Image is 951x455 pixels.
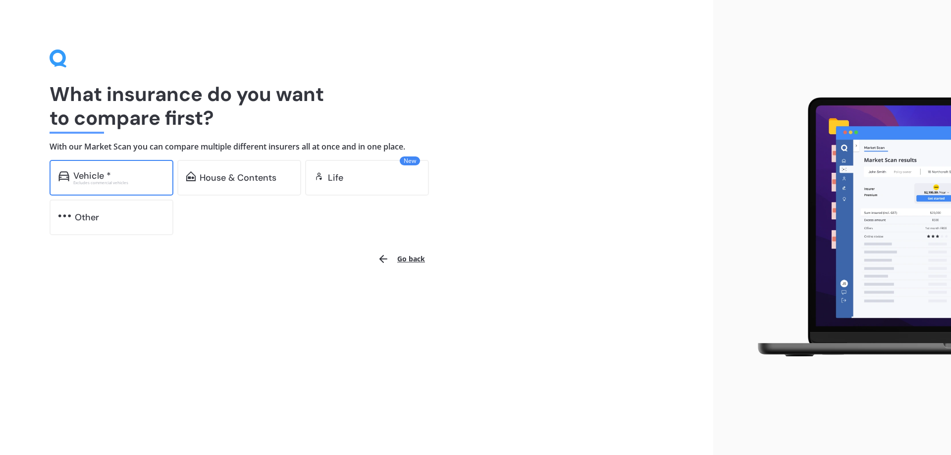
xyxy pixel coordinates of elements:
[58,211,71,221] img: other.81dba5aafe580aa69f38.svg
[50,142,664,152] h4: With our Market Scan you can compare multiple different insurers all at once and in one place.
[58,171,69,181] img: car.f15378c7a67c060ca3f3.svg
[743,92,951,364] img: laptop.webp
[400,156,420,165] span: New
[73,181,164,185] div: Excludes commercial vehicles
[328,173,343,183] div: Life
[50,82,664,130] h1: What insurance do you want to compare first?
[200,173,276,183] div: House & Contents
[75,212,99,222] div: Other
[371,247,431,271] button: Go back
[186,171,196,181] img: home-and-contents.b802091223b8502ef2dd.svg
[73,171,111,181] div: Vehicle *
[314,171,324,181] img: life.f720d6a2d7cdcd3ad642.svg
